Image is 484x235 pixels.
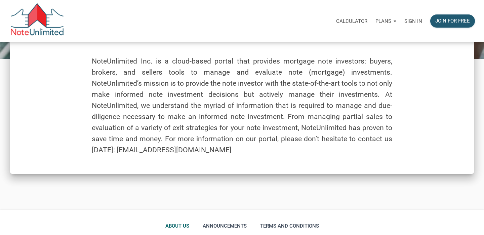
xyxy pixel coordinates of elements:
p: Calculator [336,18,367,24]
h5: NoteUnlimited Inc. is a cloud-based portal that provides mortgage note investors: buyers, brokers... [92,56,392,155]
div: Join for free [435,17,470,25]
p: Plans [375,18,391,24]
a: Join for free [426,10,479,32]
p: Sign in [404,18,422,24]
img: NoteUnlimited [10,3,64,39]
a: Terms and conditions [258,220,321,232]
a: Calculator [332,10,371,32]
a: Announcements [201,220,248,232]
button: Plans [371,11,400,31]
button: Join for free [430,14,475,28]
a: Plans [371,10,400,32]
a: About Us [164,220,191,232]
a: Sign in [400,10,426,32]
